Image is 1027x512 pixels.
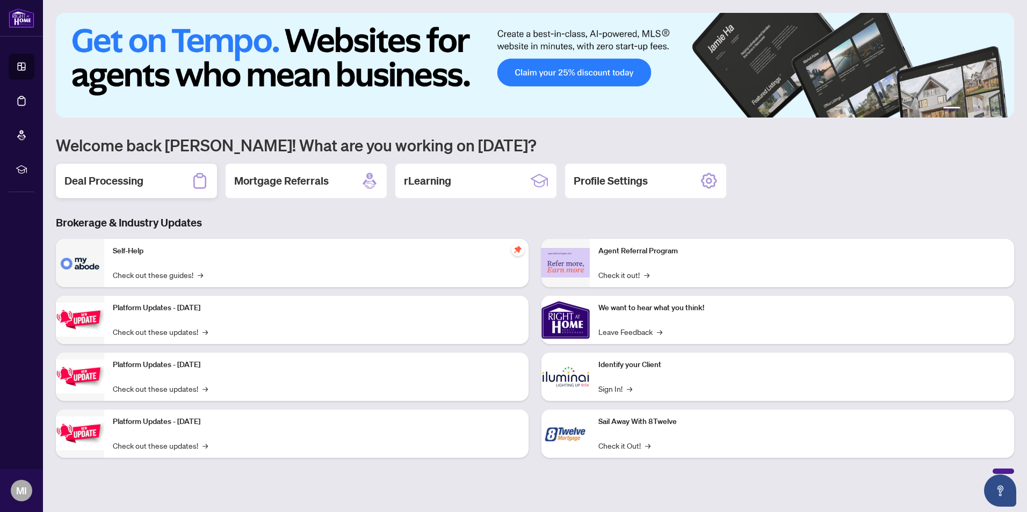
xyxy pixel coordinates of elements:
[598,440,650,451] a: Check it Out!→
[541,296,590,344] img: We want to hear what you think!
[965,107,969,111] button: 2
[113,302,520,314] p: Platform Updates - [DATE]
[113,359,520,371] p: Platform Updates - [DATE]
[984,474,1016,507] button: Open asap
[198,269,203,281] span: →
[113,383,208,394] a: Check out these updates!→
[56,303,104,337] img: Platform Updates - July 21, 2025
[644,269,649,281] span: →
[657,326,662,338] span: →
[598,416,1006,428] p: Sail Away With 8Twelve
[943,107,960,111] button: 1
[56,360,104,393] img: Platform Updates - July 8, 2025
[234,173,329,188] h2: Mortgage Referrals
[113,326,208,338] a: Check out these updates!→
[113,440,208,451] a: Check out these updates!→
[627,383,632,394] span: →
[999,107,1003,111] button: 6
[202,440,208,451] span: →
[56,215,1014,230] h3: Brokerage & Industry Updates
[541,248,590,277] img: Agent Referral Program
[574,173,648,188] h2: Profile Settings
[982,107,986,111] button: 4
[9,8,34,28] img: logo
[56,135,1014,155] h1: Welcome back [PERSON_NAME]! What are you working on [DATE]?
[598,326,662,338] a: Leave Feedback→
[64,173,143,188] h2: Deal Processing
[113,245,520,257] p: Self-Help
[16,483,27,498] span: MI
[56,13,1014,118] img: Slide 0
[598,359,1006,371] p: Identify your Client
[113,269,203,281] a: Check out these guides!→
[511,243,524,256] span: pushpin
[56,239,104,287] img: Self-Help
[598,269,649,281] a: Check it out!→
[113,416,520,428] p: Platform Updates - [DATE]
[598,383,632,394] a: Sign In!→
[202,326,208,338] span: →
[56,416,104,450] img: Platform Updates - June 23, 2025
[404,173,451,188] h2: rLearning
[598,245,1006,257] p: Agent Referral Program
[598,302,1006,314] p: We want to hear what you think!
[990,107,995,111] button: 5
[973,107,978,111] button: 3
[202,383,208,394] span: →
[541,409,590,458] img: Sail Away With 8Twelve
[541,353,590,401] img: Identify your Client
[645,440,650,451] span: →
